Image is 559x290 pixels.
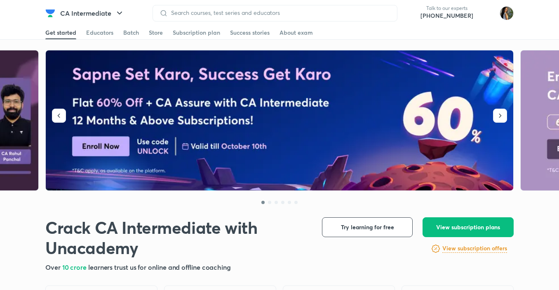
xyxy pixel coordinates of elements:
a: Success stories [230,26,270,39]
img: avatar [480,7,493,20]
div: Batch [123,29,139,37]
h6: View subscription offers [442,244,507,253]
div: About exam [279,29,313,37]
div: Success stories [230,29,270,37]
button: View subscription plans [423,217,514,237]
input: Search courses, test series and educators [168,10,390,16]
span: View subscription plans [436,223,500,231]
div: Subscription plan [173,29,220,37]
img: Bhumika [500,6,514,20]
a: About exam [279,26,313,39]
span: Over [45,263,62,271]
span: Try learning for free [341,223,394,231]
a: Batch [123,26,139,39]
div: Store [149,29,163,37]
a: Subscription plan [173,26,220,39]
h1: Crack CA Intermediate with Unacademy [45,217,309,258]
img: call-us [404,5,420,21]
a: Educators [86,26,113,39]
span: 10 crore [62,263,88,271]
div: Educators [86,29,113,37]
button: CA Intermediate [55,5,129,21]
button: Try learning for free [322,217,413,237]
a: [PHONE_NUMBER] [420,12,473,20]
a: Store [149,26,163,39]
img: Company Logo [45,8,55,18]
span: learners trust us for online and offline coaching [88,263,231,271]
div: Get started [45,29,76,37]
p: Talk to our experts [420,5,473,12]
a: View subscription offers [442,244,507,254]
a: Get started [45,26,76,39]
